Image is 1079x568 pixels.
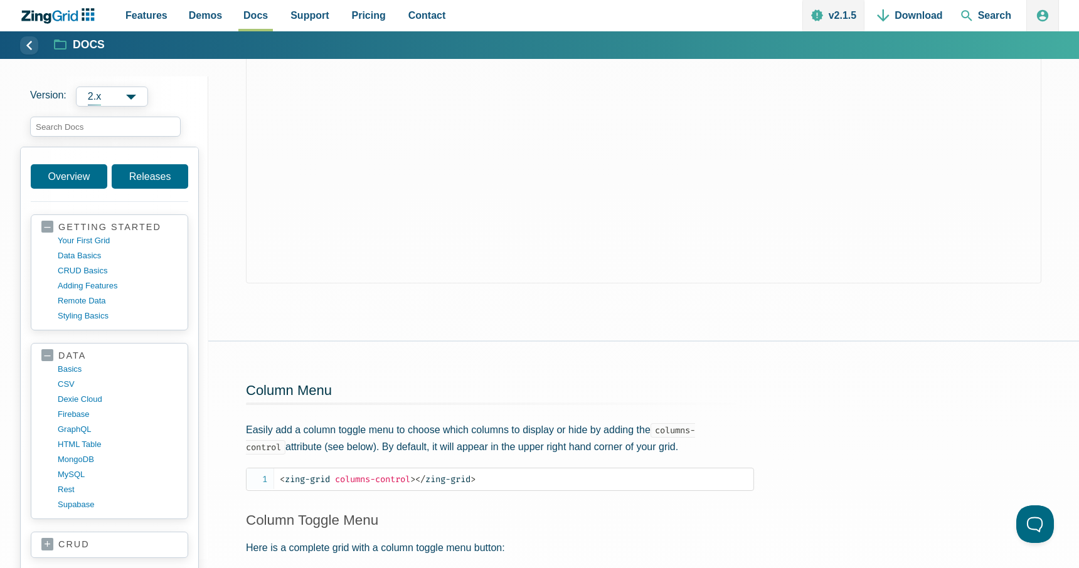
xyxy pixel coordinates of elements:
span: Version: [30,87,66,107]
a: your first grid [58,233,178,248]
iframe: Help Scout Beacon - Open [1016,505,1054,543]
a: Column Menu [246,382,332,398]
span: zing-grid [280,474,330,485]
a: ZingChart Logo. Click to return to the homepage [20,8,101,24]
a: Overview [31,164,107,189]
a: Column Toggle Menu [246,512,378,528]
a: CRUD basics [58,263,178,278]
p: Easily add a column toggle menu to choose which columns to display or hide by adding the attribut... [246,421,754,455]
a: CSV [58,377,178,392]
a: rest [58,482,178,497]
span: Contact [408,7,446,24]
strong: Docs [73,39,105,51]
span: > [470,474,476,485]
span: columns-control [335,474,410,485]
span: Support [290,7,329,24]
span: Pricing [352,7,386,24]
a: basics [58,362,178,377]
a: MongoDB [58,452,178,467]
a: Releases [112,164,188,189]
a: adding features [58,278,178,293]
a: HTML table [58,437,178,452]
p: Here is a complete grid with a column toggle menu button: [246,539,754,556]
a: styling basics [58,308,178,323]
a: data basics [58,248,178,263]
span: Features [125,7,167,24]
a: data [41,350,178,362]
span: Docs [243,7,268,24]
span: </ [415,474,425,485]
iframe: Demo loaded in iFrame [246,33,1041,283]
a: firebase [58,407,178,422]
span: Demos [189,7,222,24]
a: dexie cloud [58,392,178,407]
a: remote data [58,293,178,308]
input: search input [30,117,181,137]
a: MySQL [58,467,178,482]
a: GraphQL [58,422,178,437]
span: > [410,474,415,485]
span: zing-grid [415,474,470,485]
a: Docs [55,38,105,53]
a: supabase [58,497,178,512]
span: < [280,474,285,485]
a: getting started [41,221,178,233]
code: columns-control [246,423,695,455]
label: Versions [30,87,198,107]
a: crud [41,539,178,551]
